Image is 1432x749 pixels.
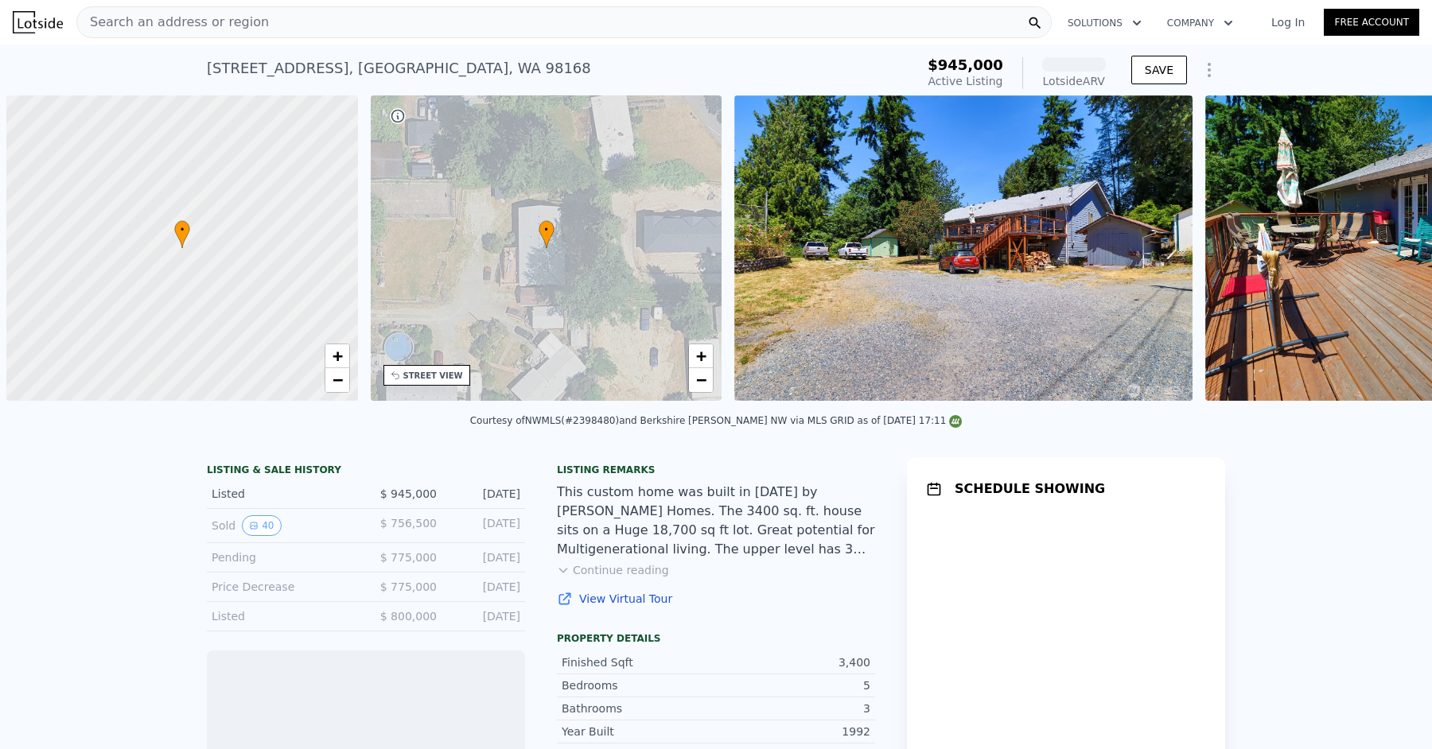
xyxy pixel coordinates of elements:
[562,700,716,716] div: Bathrooms
[716,654,870,670] div: 3,400
[207,57,591,80] div: [STREET_ADDRESS] , [GEOGRAPHIC_DATA] , WA 98168
[380,487,437,500] span: $ 945,000
[696,346,706,366] span: +
[1252,14,1324,30] a: Log In
[380,610,437,623] span: $ 800,000
[557,464,875,476] div: Listing remarks
[539,223,555,237] span: •
[449,515,520,536] div: [DATE]
[1042,73,1106,89] div: Lotside ARV
[557,591,875,607] a: View Virtual Tour
[1131,56,1187,84] button: SAVE
[562,677,716,693] div: Bedrooms
[539,220,555,248] div: •
[1324,9,1419,36] a: Free Account
[955,479,1105,499] h1: SCHEDULE SHOWING
[77,13,269,32] span: Search an address or region
[734,95,1193,401] img: Sale: 167033714 Parcel: 97201029
[380,580,437,593] span: $ 775,000
[1193,54,1225,86] button: Show Options
[449,608,520,624] div: [DATE]
[928,56,1003,73] span: $945,000
[212,515,353,536] div: Sold
[562,654,716,670] div: Finished Sqft
[212,608,353,624] div: Listed
[242,515,281,536] button: View historical data
[557,483,875,559] div: This custom home was built in [DATE] by [PERSON_NAME] Homes. The 3400 sq. ft. house sits on a Hug...
[380,551,437,564] span: $ 775,000
[716,700,870,716] div: 3
[557,562,669,578] button: Continue reading
[1154,9,1246,37] button: Company
[949,415,962,428] img: NWMLS Logo
[174,223,190,237] span: •
[716,677,870,693] div: 5
[449,549,520,565] div: [DATE]
[325,344,349,368] a: Zoom in
[207,464,525,479] div: LISTING & SALE HISTORY
[325,368,349,392] a: Zoom out
[1055,9,1154,37] button: Solutions
[212,549,353,565] div: Pending
[557,632,875,645] div: Property details
[332,346,342,366] span: +
[689,368,713,392] a: Zoom out
[212,579,353,595] div: Price Decrease
[716,724,870,739] div: 1992
[13,11,63,33] img: Lotside
[212,486,353,502] div: Listed
[449,486,520,502] div: [DATE]
[174,220,190,248] div: •
[696,370,706,390] span: −
[928,75,1003,87] span: Active Listing
[332,370,342,390] span: −
[689,344,713,368] a: Zoom in
[470,415,963,426] div: Courtesy of NWMLS (#2398480) and Berkshire [PERSON_NAME] NW via MLS GRID as of [DATE] 17:11
[380,517,437,530] span: $ 756,500
[449,579,520,595] div: [DATE]
[403,370,463,382] div: STREET VIEW
[562,724,716,739] div: Year Built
